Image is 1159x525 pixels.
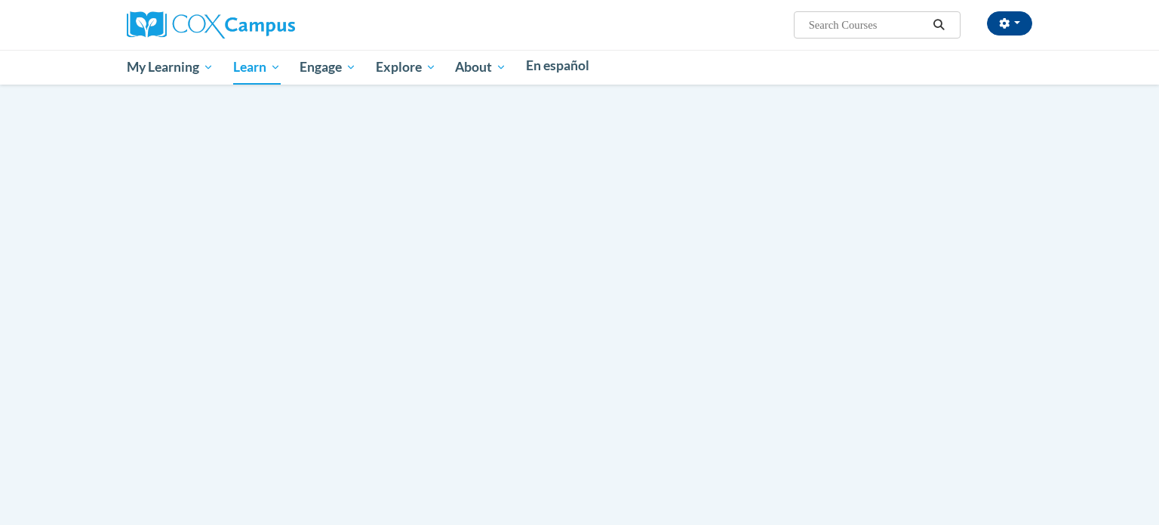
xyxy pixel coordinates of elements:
button: Account Settings [987,11,1032,36]
input: Search Courses [807,16,928,34]
a: En español [516,50,599,82]
a: Learn [223,50,291,85]
div: Main menu [104,50,1055,85]
span: Learn [233,58,281,76]
i:  [933,20,946,31]
span: My Learning [127,58,214,76]
span: Engage [300,58,356,76]
span: About [455,58,506,76]
a: About [446,50,517,85]
span: En español [526,57,589,73]
a: Cox Campus [127,17,295,30]
a: My Learning [117,50,223,85]
img: Cox Campus [127,11,295,39]
span: Explore [376,58,436,76]
a: Engage [290,50,366,85]
button: Search [928,16,951,34]
a: Explore [366,50,446,85]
